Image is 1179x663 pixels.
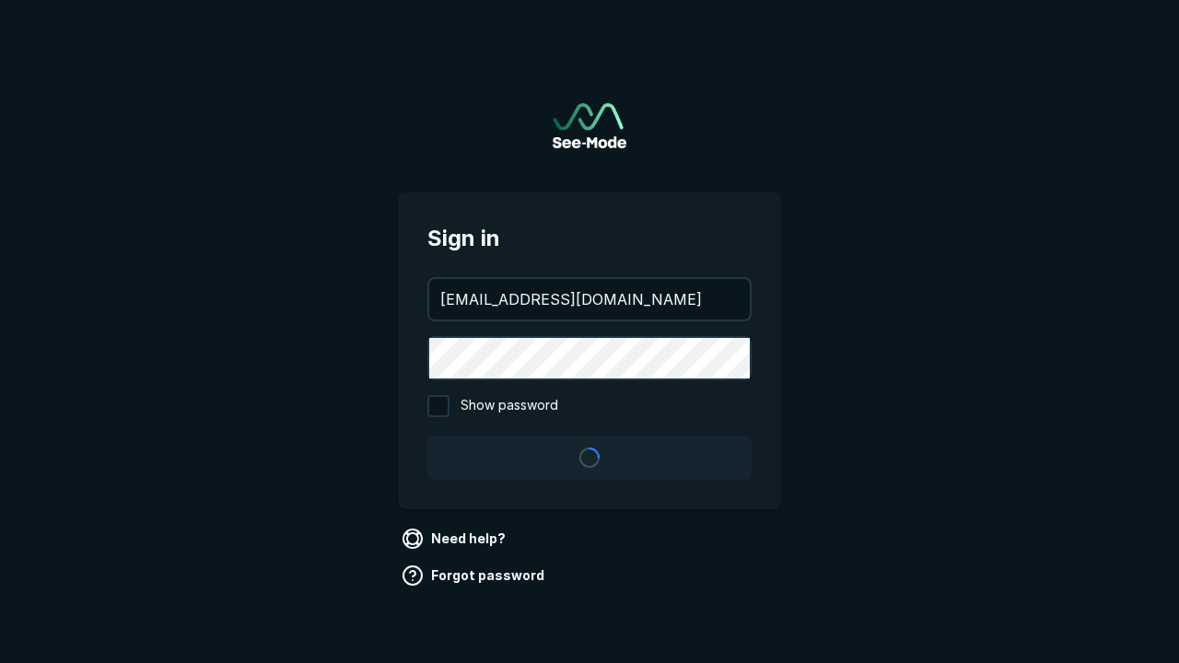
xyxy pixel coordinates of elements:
a: Go to sign in [553,103,626,148]
span: Show password [461,395,558,417]
img: See-Mode Logo [553,103,626,148]
span: Sign in [427,222,752,255]
a: Forgot password [398,561,552,590]
input: your@email.com [429,279,750,320]
a: Need help? [398,524,513,553]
